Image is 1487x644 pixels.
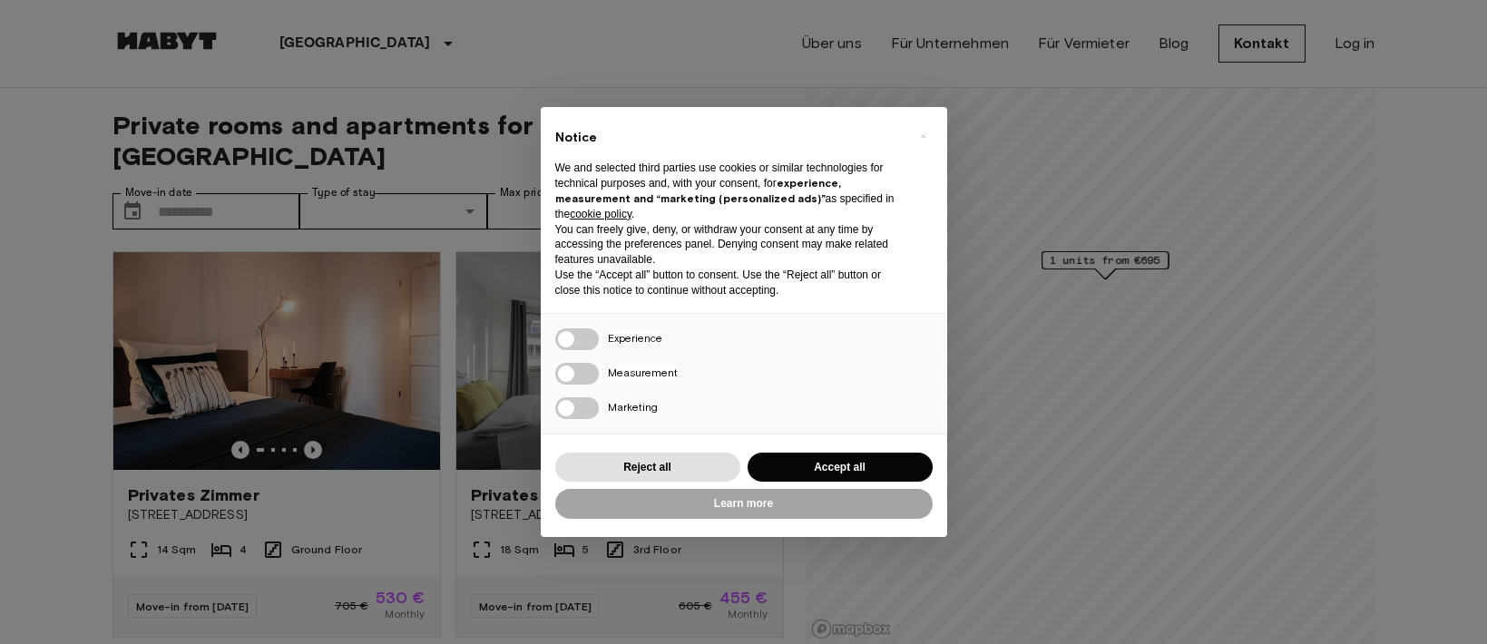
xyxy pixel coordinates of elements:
strong: experience, measurement and “marketing (personalized ads)” [555,176,841,205]
p: We and selected third parties use cookies or similar technologies for technical purposes and, wit... [555,161,904,221]
span: Experience [608,331,662,345]
span: × [920,125,926,147]
span: Measurement [608,366,678,379]
h2: Notice [555,129,904,147]
span: Marketing [608,400,658,414]
button: Reject all [555,453,740,483]
button: Learn more [555,489,933,519]
a: cookie policy [570,208,631,220]
button: Accept all [748,453,933,483]
p: You can freely give, deny, or withdraw your consent at any time by accessing the preferences pane... [555,222,904,268]
button: Close this notice [909,122,938,151]
p: Use the “Accept all” button to consent. Use the “Reject all” button or close this notice to conti... [555,268,904,298]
